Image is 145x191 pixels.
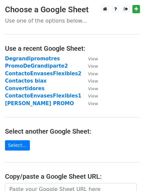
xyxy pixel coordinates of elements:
[5,93,81,99] a: ContactoEnvasesFlexibles1
[5,44,140,52] h4: Use a recent Google Sheet:
[5,56,60,62] a: Degrandipromotres
[5,78,46,84] a: Contactos biax
[88,56,98,61] small: View
[81,93,98,99] a: View
[88,94,98,98] small: View
[5,63,68,69] a: PromoDeGrandiparte2
[88,71,98,76] small: View
[88,86,98,91] small: View
[5,86,44,92] a: Convertidores
[81,71,98,77] a: View
[5,100,74,106] a: [PERSON_NAME] PROMO
[81,86,98,92] a: View
[81,78,98,84] a: View
[81,100,98,106] a: View
[5,172,140,180] h4: Copy/paste a Google Sheet URL:
[81,63,98,69] a: View
[88,101,98,106] small: View
[5,17,140,24] p: Use one of the options below...
[5,71,81,77] a: ContactoEnvasesFlexibles2
[81,56,98,62] a: View
[5,140,30,151] a: Select...
[5,127,140,135] h4: Select another Google Sheet:
[88,79,98,84] small: View
[88,64,98,69] small: View
[5,5,140,15] h3: Choose a Google Sheet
